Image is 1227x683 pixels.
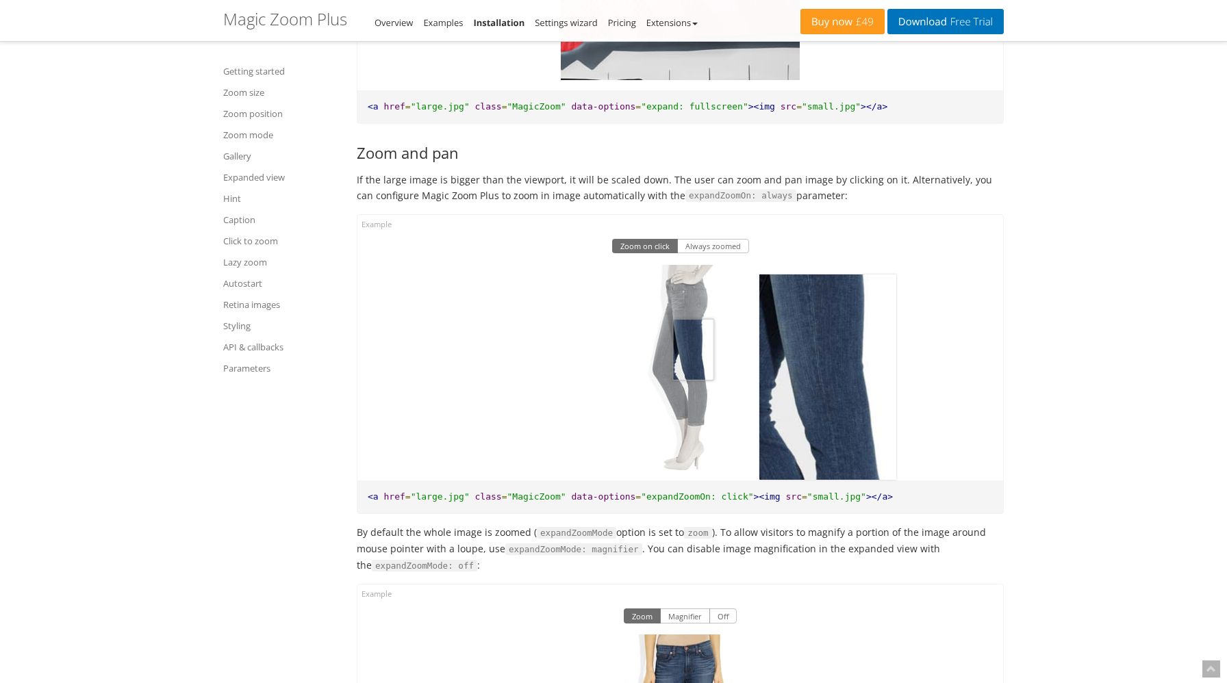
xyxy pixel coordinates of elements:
[709,608,737,623] button: Off
[223,190,340,207] a: Hint
[624,608,661,623] button: Zoom
[852,16,874,27] span: £49
[537,527,616,539] code: expandZoomMode
[223,275,340,292] a: Autostart
[223,254,340,270] a: Lazy zoom
[612,239,678,254] button: Zoom on click
[571,491,635,502] span: data-options
[866,491,893,502] span: ></a>
[372,560,477,572] code: expandZoomMode: off
[781,101,796,112] span: src
[571,101,635,112] span: data-options
[223,63,340,79] a: Getting started
[405,491,411,502] span: =
[800,9,885,34] a: Buy now£49
[383,101,405,112] span: href
[802,491,807,502] span: =
[368,101,379,112] span: <a
[635,491,641,502] span: =
[507,101,566,112] span: "MagicZoom"
[684,527,711,539] code: zoom
[223,211,340,228] a: Caption
[223,10,347,28] h1: Magic Zoom Plus
[411,101,470,112] span: "large.jpg"
[660,608,710,623] button: Magnifier
[685,190,796,202] code: expandZoomOn: always
[507,491,566,502] span: "MagicZoom"
[375,16,413,29] a: Overview
[861,101,887,112] span: ></a>
[505,543,642,556] code: expandZoomMode: magnifier
[535,16,598,29] a: Settings wizard
[368,491,379,502] span: <a
[641,101,748,112] span: "expand: fullscreen"
[754,491,781,502] span: ><img
[223,148,340,164] a: Gallery
[641,491,753,502] span: "expandZoomOn: click"
[223,233,340,249] a: Click to zoom
[223,360,340,376] a: Parameters
[887,9,1004,34] a: DownloadFree Trial
[677,239,749,254] button: Always zoomed
[411,491,470,502] span: "large.jpg"
[223,127,340,143] a: Zoom mode
[223,105,340,122] a: Zoom position
[223,318,340,334] a: Styling
[423,16,463,29] a: Examples
[807,491,866,502] span: "small.jpg"
[357,144,1004,161] h3: Zoom and pan
[796,101,802,112] span: =
[786,491,802,502] span: src
[223,339,340,355] a: API & callbacks
[383,491,405,502] span: href
[502,491,507,502] span: =
[473,16,524,29] a: Installation
[635,101,641,112] span: =
[223,296,340,313] a: Retina images
[475,101,502,112] span: class
[223,84,340,101] a: Zoom size
[502,101,507,112] span: =
[646,16,698,29] a: Extensions
[748,101,775,112] span: ><img
[475,491,502,502] span: class
[608,16,636,29] a: Pricing
[947,16,993,27] span: Free Trial
[802,101,861,112] span: "small.jpg"
[405,101,411,112] span: =
[223,169,340,185] a: Expanded view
